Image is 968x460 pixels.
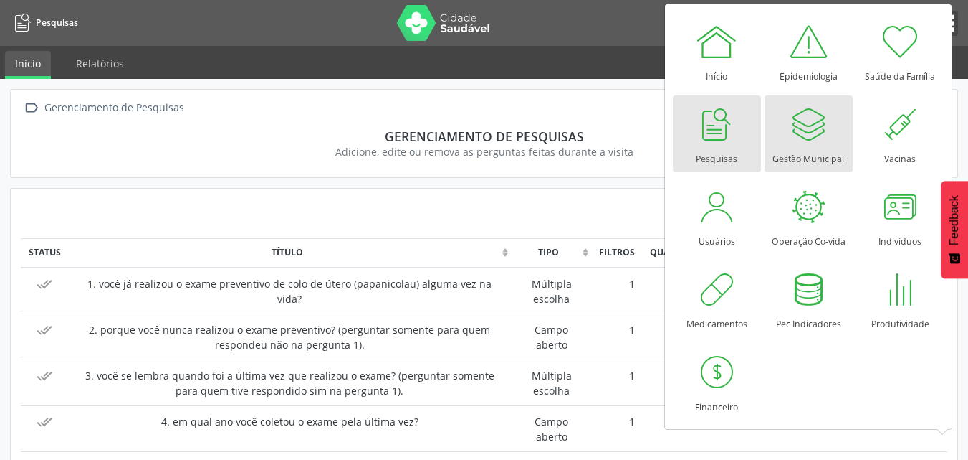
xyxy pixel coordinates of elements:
[592,406,643,452] td: 1
[673,260,761,337] a: Medicamentos
[856,260,944,337] a: Produtividade
[37,414,52,430] i: Pesquisa finalizada
[68,360,512,406] td: 3. você se lembra quando foi a última vez que realizou o exame? (perguntar somente para quem tive...
[10,11,78,34] a: Pesquisas
[948,195,961,245] span: Feedback
[673,95,761,172] a: Pesquisas
[592,268,643,314] td: 1
[66,51,134,76] a: Relatórios
[36,17,78,29] span: Pesquisas
[673,13,761,90] a: Início
[68,406,512,452] td: 4. em qual ano você coletou o exame pela última vez?
[856,95,944,172] a: Vacinas
[765,13,853,90] a: Epidemiologia
[37,276,52,292] i: Pesquisa finalizada
[519,246,578,259] div: Tipo
[643,360,716,406] td: 1046
[512,314,592,360] td: Campo aberto
[512,268,592,314] td: Múltipla escolha
[5,51,51,79] a: Início
[673,344,761,421] a: Financeiro
[765,95,853,172] a: Gestão Municipal
[29,246,61,259] div: Status
[650,246,708,259] div: Quantidade
[512,360,592,406] td: Múltipla escolha
[643,268,716,314] td: 1285
[643,314,716,360] td: 95
[512,406,592,452] td: Campo aberto
[765,178,853,255] a: Operação Co-vida
[592,314,643,360] td: 1
[643,406,716,452] td: 924
[37,322,52,338] i: Pesquisa finalizada
[42,98,186,118] div: Gerenciamento de Pesquisas
[21,98,42,118] i: 
[31,144,937,159] div: Adicione, edite ou remova as perguntas feitas durante a visita
[941,181,968,278] button: Feedback - Mostrar pesquisa
[599,246,635,259] div: Filtros
[68,314,512,360] td: 2. porque você nunca realizou o exame preventivo? (perguntar somente para quem respondeu não na p...
[592,360,643,406] td: 1
[37,368,52,384] i: Pesquisa finalizada
[673,178,761,255] a: Usuários
[856,178,944,255] a: Indivíduos
[856,13,944,90] a: Saúde da Família
[765,260,853,337] a: Pec Indicadores
[76,246,499,259] div: Título
[21,98,186,118] a:  Gerenciamento de Pesquisas
[68,268,512,314] td: 1. você já realizou o exame preventivo de colo de útero (papanicolau) alguma vez na vida?
[31,128,937,144] div: Gerenciamento de Pesquisas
